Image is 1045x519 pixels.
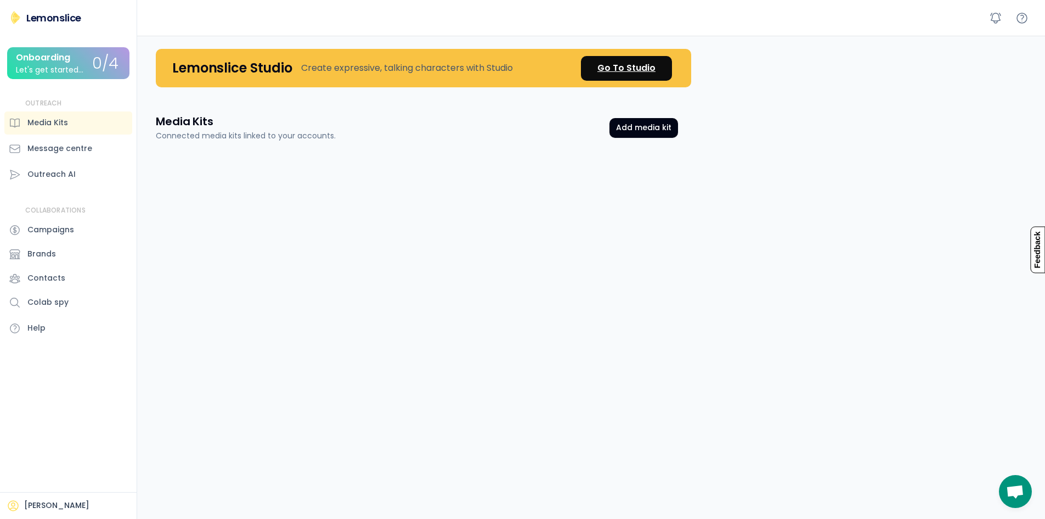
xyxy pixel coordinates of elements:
[609,118,678,138] button: Add media kit
[27,322,46,334] div: Help
[25,206,86,215] div: COLLABORATIONS
[27,117,68,129] div: Media Kits
[16,66,83,74] div: Let's get started...
[27,224,74,236] div: Campaigns
[26,11,81,25] div: Lemonslice
[27,169,76,180] div: Outreach AI
[999,475,1032,508] a: Open chat
[172,59,292,76] h4: Lemonslice Studio
[9,11,22,24] img: Lemonslice
[16,53,70,63] div: Onboarding
[156,130,336,142] div: Connected media kits linked to your accounts.
[27,272,65,284] div: Contacts
[27,248,56,260] div: Brands
[301,62,513,75] div: Create expressive, talking characters with Studio
[27,143,92,154] div: Message centre
[156,114,213,129] h3: Media Kits
[25,99,62,108] div: OUTREACH
[27,297,69,308] div: Colab spy
[92,55,118,72] div: 0/4
[597,62,656,75] div: Go To Studio
[24,500,89,511] div: [PERSON_NAME]
[581,56,672,81] a: Go To Studio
